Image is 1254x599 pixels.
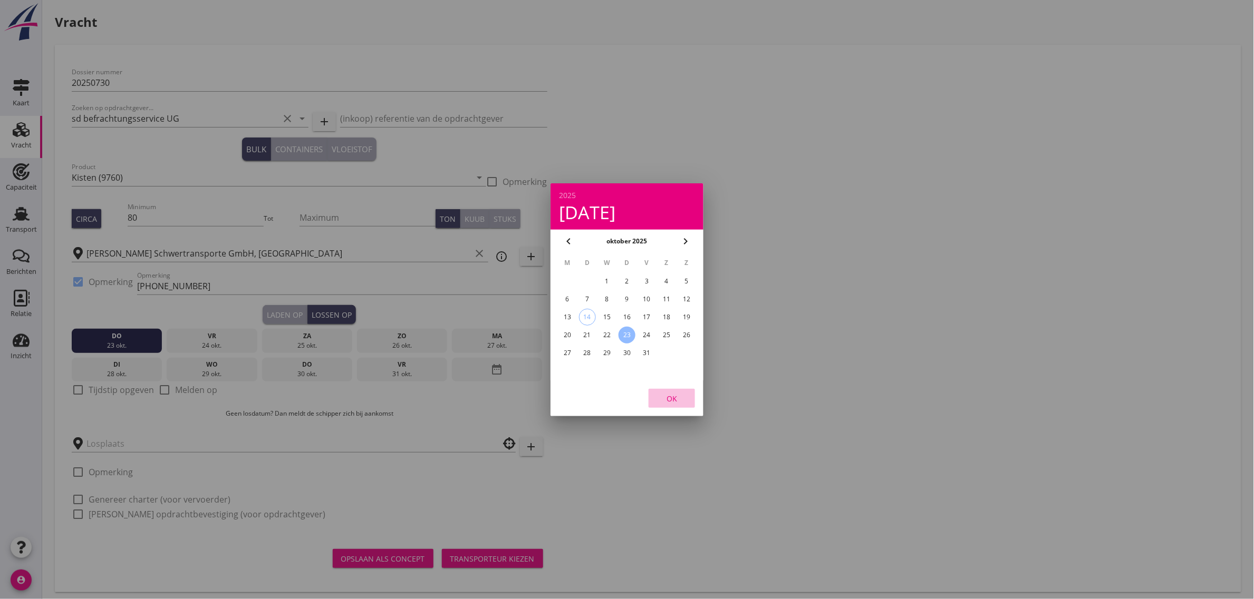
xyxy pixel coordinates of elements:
div: 2025 [559,192,695,199]
th: D [578,254,597,272]
button: 26 [678,327,695,343]
button: 3 [639,273,655,290]
button: 23 [619,327,635,343]
button: oktober 2025 [604,233,651,249]
button: 22 [599,327,615,343]
button: 8 [599,291,615,308]
button: 19 [678,309,695,326]
button: 12 [678,291,695,308]
th: M [558,254,577,272]
button: 28 [579,345,596,361]
div: OK [657,392,687,404]
button: 5 [678,273,695,290]
button: 29 [599,345,615,361]
button: 7 [579,291,596,308]
button: 20 [559,327,576,343]
button: 13 [559,309,576,326]
th: Z [677,254,696,272]
button: 6 [559,291,576,308]
button: 15 [599,309,615,326]
button: OK [649,389,695,408]
button: 16 [619,309,635,326]
button: 25 [658,327,675,343]
th: Z [658,254,677,272]
button: 30 [619,345,635,361]
button: 18 [658,309,675,326]
div: 14 [580,309,595,325]
button: 4 [658,273,675,290]
i: chevron_left [562,235,575,248]
button: 27 [559,345,576,361]
button: 10 [639,291,655,308]
div: [DATE] [559,203,695,221]
th: D [618,254,636,272]
button: 21 [579,327,596,343]
button: 17 [639,309,655,326]
th: W [597,254,616,272]
button: 11 [658,291,675,308]
button: 24 [639,327,655,343]
button: 14 [579,309,596,326]
th: V [638,254,657,272]
button: 9 [619,291,635,308]
button: 1 [599,273,615,290]
button: 2 [619,273,635,290]
button: 31 [639,345,655,361]
i: chevron_right [679,235,692,248]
